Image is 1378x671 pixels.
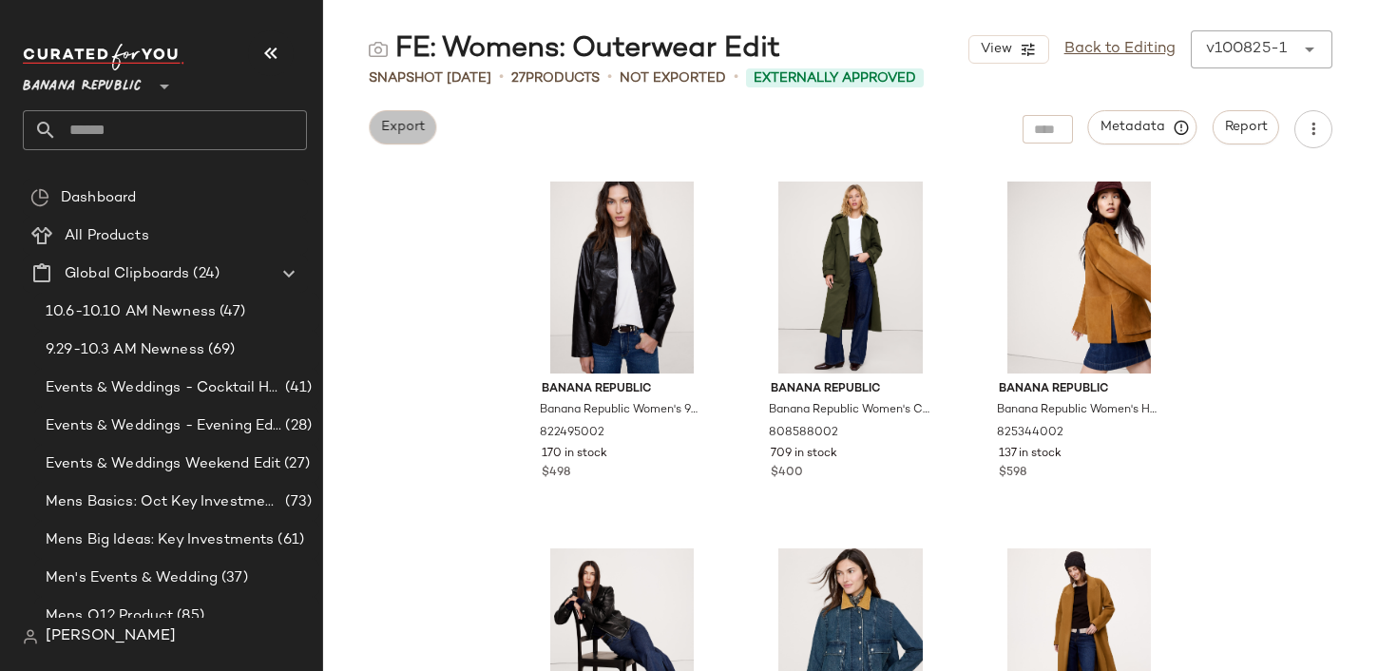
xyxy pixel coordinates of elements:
[46,491,281,513] span: Mens Basics: Oct Key Investments
[369,68,491,88] span: Snapshot [DATE]
[540,425,604,442] span: 822495002
[65,263,189,285] span: Global Clipboards
[1213,110,1279,144] button: Report
[65,225,149,247] span: All Products
[979,42,1011,57] span: View
[46,529,274,551] span: Mens Big Ideas: Key Investments
[1064,38,1176,61] a: Back to Editing
[281,377,312,399] span: (41)
[173,605,204,627] span: (85)
[511,68,600,88] div: Products
[281,491,312,513] span: (73)
[997,402,1158,419] span: Banana Republic Women's Heritage Suede Jacket Camel Size S
[1100,119,1186,136] span: Metadata
[734,67,738,89] span: •
[46,625,176,648] span: [PERSON_NAME]
[542,381,702,398] span: Banana Republic
[771,381,931,398] span: Banana Republic
[999,465,1026,482] span: $598
[23,65,142,99] span: Banana Republic
[204,339,236,361] span: (69)
[511,71,526,86] span: 27
[499,67,504,89] span: •
[769,425,838,442] span: 808588002
[1224,120,1268,135] span: Report
[46,339,204,361] span: 9.29-10.3 AM Newness
[542,465,570,482] span: $498
[23,629,38,644] img: svg%3e
[369,110,436,144] button: Export
[999,446,1062,463] span: 137 in stock
[46,567,218,589] span: Men's Events & Wedding
[46,453,280,475] span: Events & Weddings Weekend Edit
[999,381,1159,398] span: Banana Republic
[1206,38,1287,61] div: v100825-1
[281,415,312,437] span: (28)
[46,377,281,399] span: Events & Weddings - Cocktail Hour
[380,120,425,135] span: Export
[542,446,607,463] span: 170 in stock
[46,605,173,627] span: Mens O12 Product
[769,402,929,419] span: Banana Republic Women's Classic Cotton Trench Coat Dark Trees Green Size XS
[216,301,246,323] span: (47)
[756,182,947,374] img: cn60058911.jpg
[771,446,837,463] span: 709 in stock
[607,67,612,89] span: •
[754,68,916,88] span: Externally Approved
[218,567,248,589] span: (37)
[46,301,216,323] span: 10.6-10.10 AM Newness
[526,182,718,374] img: cn60202242.jpg
[274,529,304,551] span: (61)
[620,68,726,88] span: Not Exported
[997,425,1063,442] span: 825344002
[30,188,49,207] img: svg%3e
[23,44,184,70] img: cfy_white_logo.C9jOOHJF.svg
[1088,110,1197,144] button: Metadata
[369,30,780,68] div: FE: Womens: Outerwear Edit
[280,453,310,475] span: (27)
[984,182,1175,374] img: cn60216271.jpg
[968,35,1048,64] button: View
[189,263,220,285] span: (24)
[369,40,388,59] img: svg%3e
[46,415,281,437] span: Events & Weddings - Evening Edit
[61,187,136,209] span: Dashboard
[771,465,803,482] span: $400
[540,402,700,419] span: Banana Republic Women's 90S Leather Blazer Espresso Brown Size 12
